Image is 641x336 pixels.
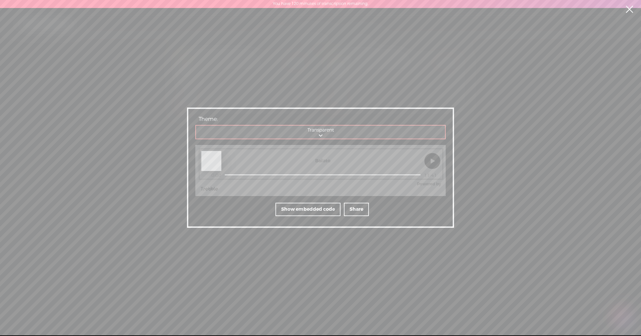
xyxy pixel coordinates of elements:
td: Balato [223,151,422,171]
div: Share [344,203,369,216]
td: 0:00 [199,173,223,179]
img: Trebble FM logo [201,187,218,191]
div: Show embedded code [275,203,341,216]
a: Powered by [199,182,442,191]
td: 11:41 [422,173,443,179]
label: Theme: [195,116,429,123]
